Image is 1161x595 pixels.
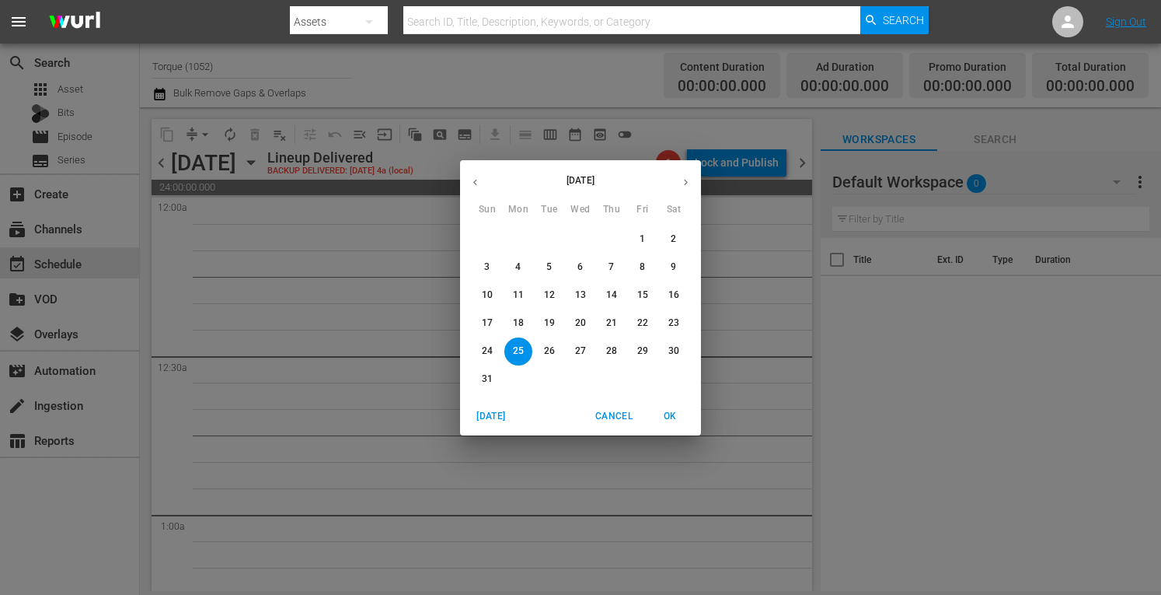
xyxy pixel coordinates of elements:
[544,317,555,330] p: 19
[629,254,657,282] button: 8
[466,404,516,429] button: [DATE]
[640,261,645,274] p: 8
[513,317,524,330] p: 18
[651,408,689,425] span: OK
[546,261,552,274] p: 5
[535,254,563,282] button: 5
[640,233,645,246] p: 1
[660,226,688,254] button: 2
[567,338,594,366] button: 27
[473,254,501,282] button: 3
[629,226,657,254] button: 1
[660,282,688,310] button: 16
[660,338,688,366] button: 30
[575,345,586,358] p: 27
[668,317,679,330] p: 23
[535,338,563,366] button: 26
[598,282,626,310] button: 14
[504,338,532,366] button: 25
[535,310,563,338] button: 19
[482,317,493,330] p: 17
[577,261,583,274] p: 6
[482,373,493,386] p: 31
[598,254,626,282] button: 7
[606,289,617,302] p: 14
[598,310,626,338] button: 21
[660,202,688,218] span: Sat
[629,338,657,366] button: 29
[671,261,676,274] p: 9
[473,202,501,218] span: Sun
[567,310,594,338] button: 20
[660,254,688,282] button: 9
[629,202,657,218] span: Fri
[606,345,617,358] p: 28
[37,4,112,40] img: ans4CAIJ8jUAAAAAAAAAAAAAAAAAAAAAAAAgQb4GAAAAAAAAAAAAAAAAAAAAAAAAJMjXAAAAAAAAAAAAAAAAAAAAAAAAgAT5G...
[660,310,688,338] button: 23
[544,345,555,358] p: 26
[504,310,532,338] button: 18
[473,282,501,310] button: 10
[637,345,648,358] p: 29
[629,310,657,338] button: 22
[575,289,586,302] p: 13
[490,173,671,187] p: [DATE]
[504,254,532,282] button: 4
[637,289,648,302] p: 15
[606,317,617,330] p: 21
[608,261,614,274] p: 7
[567,282,594,310] button: 13
[472,408,510,425] span: [DATE]
[535,282,563,310] button: 12
[9,12,28,31] span: menu
[535,202,563,218] span: Tue
[589,404,639,429] button: Cancel
[598,338,626,366] button: 28
[668,289,679,302] p: 16
[567,202,594,218] span: Wed
[668,345,679,358] p: 30
[567,254,594,282] button: 6
[1106,16,1146,28] a: Sign Out
[637,317,648,330] p: 22
[473,366,501,394] button: 31
[484,261,490,274] p: 3
[671,233,676,246] p: 2
[595,408,633,425] span: Cancel
[504,202,532,218] span: Mon
[473,338,501,366] button: 24
[645,404,695,429] button: OK
[575,317,586,330] p: 20
[504,282,532,310] button: 11
[473,310,501,338] button: 17
[598,202,626,218] span: Thu
[544,289,555,302] p: 12
[482,345,493,358] p: 24
[513,289,524,302] p: 11
[515,261,521,274] p: 4
[629,282,657,310] button: 15
[482,289,493,302] p: 10
[513,345,524,358] p: 25
[883,6,924,34] span: Search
